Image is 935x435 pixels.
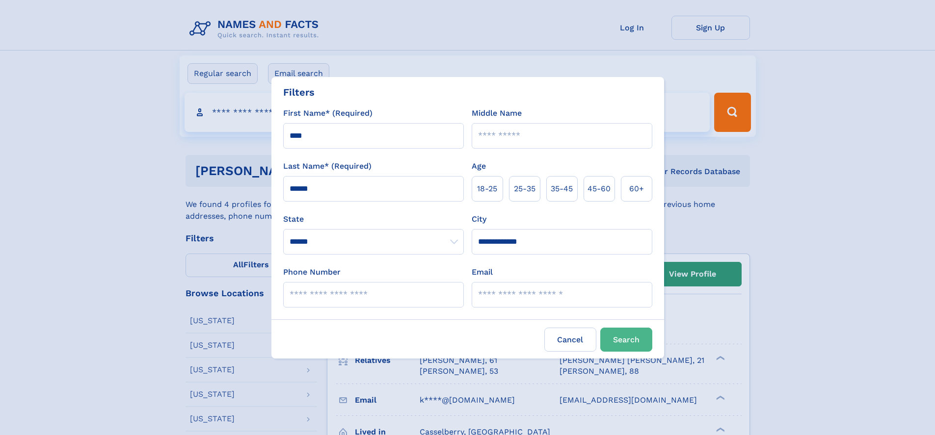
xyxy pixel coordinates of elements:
label: Phone Number [283,266,341,278]
label: State [283,213,464,225]
label: Last Name* (Required) [283,160,372,172]
span: 60+ [629,183,644,195]
label: Email [472,266,493,278]
div: Filters [283,85,315,100]
label: Age [472,160,486,172]
label: City [472,213,486,225]
span: 25‑35 [514,183,535,195]
label: First Name* (Required) [283,107,373,119]
span: 35‑45 [551,183,573,195]
span: 45‑60 [588,183,611,195]
label: Cancel [544,328,596,352]
button: Search [600,328,652,352]
span: 18‑25 [477,183,497,195]
label: Middle Name [472,107,522,119]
